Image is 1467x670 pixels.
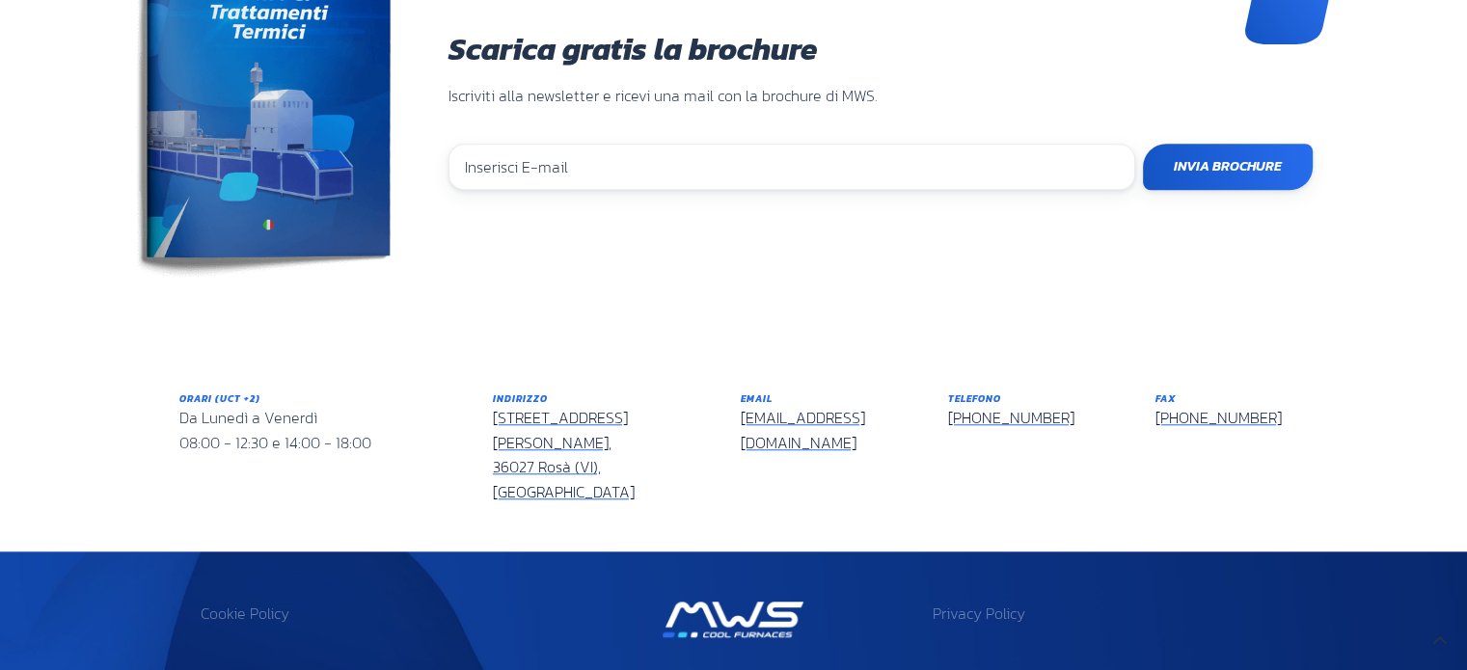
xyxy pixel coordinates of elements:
h6: Email [741,391,919,406]
h6: Indirizzo [493,391,712,406]
a: [PHONE_NUMBER] [948,406,1074,429]
p: Iscriviti alla newsletter e ricevi una mail con la brochure di MWS. [448,84,1313,109]
a: Privacy Policy [933,602,1025,625]
h6: Fax [1155,391,1289,406]
input: Invia Brochure [1143,144,1313,190]
a: [STREET_ADDRESS][PERSON_NAME],36027 Rosà (VI), [GEOGRAPHIC_DATA] [493,406,635,503]
h3: Scarica gratis la brochure [448,34,1313,65]
h6: Telefono [948,391,1127,406]
input: Inserisci E-mail [448,144,1135,190]
span: Da Lunedì a Venerdì 08:00 - 12:30 e 14:00 - 18:00 [179,406,371,454]
a: [EMAIL_ADDRESS][DOMAIN_NAME] [741,406,865,454]
img: Mws Logo [663,602,803,637]
h6: Orari (UCT +2) [179,391,465,406]
a: [PHONE_NUMBER] [1155,406,1282,429]
a: Cookie Policy [201,602,289,625]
